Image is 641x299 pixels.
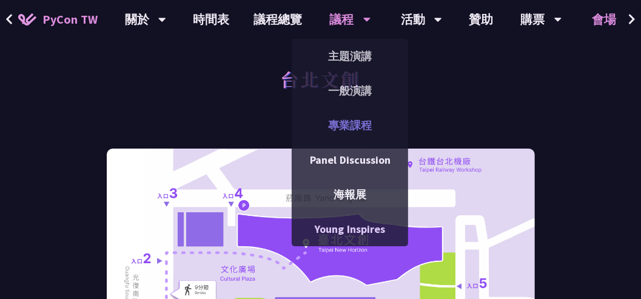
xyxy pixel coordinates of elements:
[18,13,36,25] img: Home icon of PyCon TW 2025
[292,42,408,70] a: 主題演講
[6,4,110,35] a: PyCon TW
[292,146,408,174] a: Panel Discussion
[292,76,408,105] a: 一般演講
[281,61,361,97] h1: 台北文創
[42,10,98,29] span: PyCon TW
[292,111,408,139] a: 專業課程
[292,215,408,243] a: Young Inspires
[292,180,408,209] a: 海報展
